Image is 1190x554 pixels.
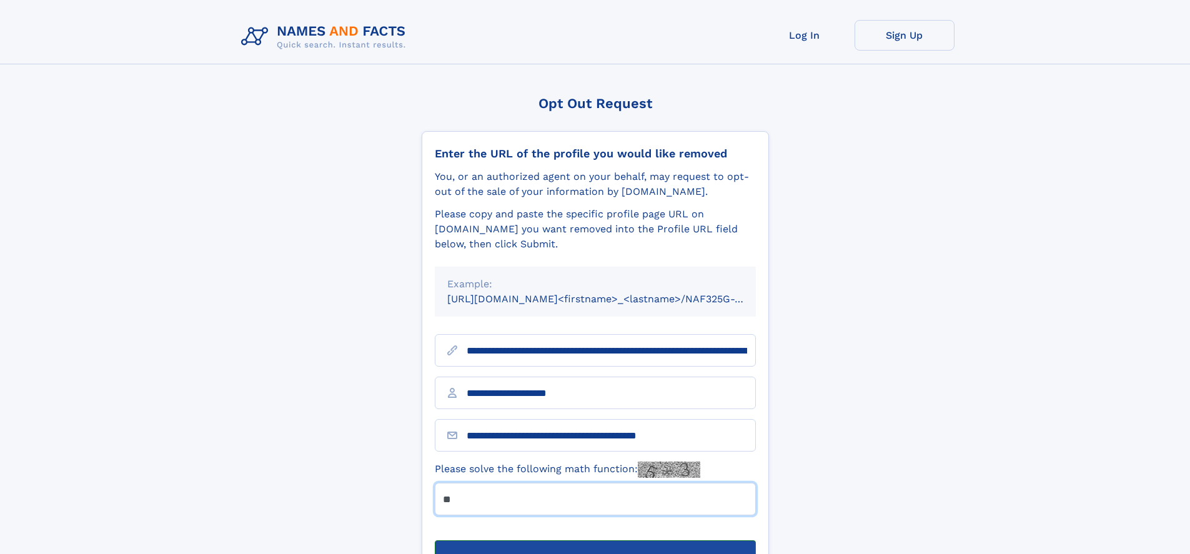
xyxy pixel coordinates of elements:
[435,169,756,199] div: You, or an authorized agent on your behalf, may request to opt-out of the sale of your informatio...
[447,277,743,292] div: Example:
[435,462,700,478] label: Please solve the following math function:
[435,147,756,161] div: Enter the URL of the profile you would like removed
[447,293,780,305] small: [URL][DOMAIN_NAME]<firstname>_<lastname>/NAF325G-xxxxxxxx
[435,207,756,252] div: Please copy and paste the specific profile page URL on [DOMAIN_NAME] you want removed into the Pr...
[855,20,954,51] a: Sign Up
[422,96,769,111] div: Opt Out Request
[755,20,855,51] a: Log In
[236,20,416,54] img: Logo Names and Facts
